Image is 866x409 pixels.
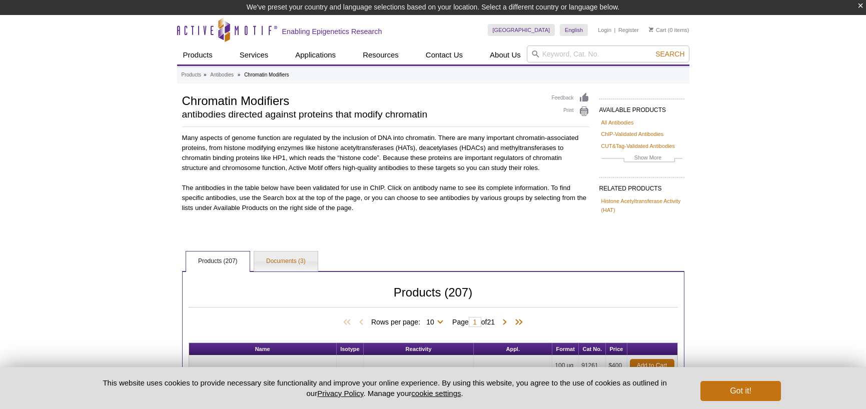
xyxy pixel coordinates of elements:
a: CUT&Tag-Validated Antibodies [601,141,675,150]
li: (0 items) [649,24,689,36]
a: Register [618,26,639,33]
a: Print [552,106,589,117]
span: 21 [487,318,495,326]
p: The antibodies in the table below have been validated for use in ChIP. Click on antibody name to ... [182,183,589,213]
h2: AVAILABLE PRODUCTS [599,98,684,116]
button: Search [652,49,687,58]
input: Keyword, Cat. No. [527,45,689,62]
a: Antibodies [210,70,234,79]
p: Many aspects of genome function are regulated by the inclusion of DNA into chromatin. There are m... [182,133,589,173]
a: Products (207) [186,251,250,271]
h2: RELATED PRODUCTS [599,177,684,195]
a: Feedback [552,92,589,103]
span: Search [655,50,684,58]
p: This website uses cookies to provide necessary site functionality and improve your online experie... [86,377,684,398]
h2: Enabling Epigenetics Research [282,27,382,36]
td: IgG2a [337,355,364,396]
a: Products [182,70,201,79]
img: Your Cart [649,27,653,32]
a: About Us [484,45,527,64]
a: Privacy Policy [317,389,363,397]
li: | [614,24,616,36]
td: $400 [606,355,627,376]
h2: antibodies directed against proteins that modify chromatin [182,110,542,119]
span: Page of [447,317,500,327]
a: Histone Acetyltransferase Activity (HAT) [601,196,682,214]
button: Got it! [700,381,780,401]
td: 100 µg [552,355,579,376]
a: [GEOGRAPHIC_DATA] [488,24,555,36]
li: Chromatin Modifiers [244,72,289,77]
span: Last Page [510,317,525,327]
a: Documents (3) [254,251,318,271]
a: ChIP-Validated Antibodies [601,129,664,138]
a: Login [598,26,611,33]
h1: Chromatin Modifiers [182,92,542,107]
th: Name [189,343,337,355]
span: Rows per page: [371,316,447,326]
th: Appl. [474,343,552,355]
a: Contact Us [420,45,469,64]
a: Add to Cart [630,359,674,372]
th: Format [552,343,579,355]
a: Products [177,45,219,64]
td: 91261 [579,355,606,376]
span: Previous Page [356,317,366,327]
th: Price [606,343,627,355]
span: First Page [341,317,356,327]
span: Next Page [500,317,510,327]
th: Cat No. [579,343,606,355]
th: Reactivity [364,343,474,355]
a: Resources [357,45,405,64]
a: Cart [649,26,666,33]
a: Services [234,45,275,64]
a: Applications [289,45,342,64]
button: cookie settings [411,389,461,397]
a: Show More [601,153,682,164]
li: » [238,72,241,77]
h2: Products (207) [189,288,678,307]
li: » [204,72,207,77]
a: All Antibodies [601,118,634,127]
th: Isotype [337,343,364,355]
td: Human, Mouse, Not Species Specific [364,355,474,396]
a: English [560,24,588,36]
td: DB, IP [474,355,552,396]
